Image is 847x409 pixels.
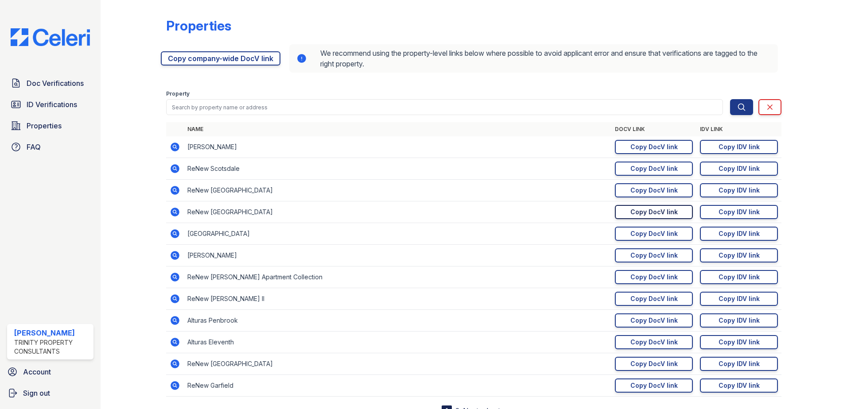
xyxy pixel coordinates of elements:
[7,96,93,113] a: ID Verifications
[184,158,611,180] td: ReNew Scotsdale
[700,335,778,349] a: Copy IDV link
[615,227,693,241] a: Copy DocV link
[4,28,97,46] img: CE_Logo_Blue-a8612792a0a2168367f1c8372b55b34899dd931a85d93a1a3d3e32e68fde9ad4.png
[615,248,693,262] a: Copy DocV link
[700,292,778,306] a: Copy IDV link
[700,313,778,328] a: Copy IDV link
[615,335,693,349] a: Copy DocV link
[700,227,778,241] a: Copy IDV link
[184,310,611,332] td: Alturas Penbrook
[630,208,678,216] div: Copy DocV link
[719,338,760,347] div: Copy IDV link
[630,316,678,325] div: Copy DocV link
[630,381,678,390] div: Copy DocV link
[719,273,760,282] div: Copy IDV link
[719,143,760,151] div: Copy IDV link
[615,183,693,197] a: Copy DocV link
[166,18,231,34] div: Properties
[184,136,611,158] td: [PERSON_NAME]
[700,270,778,284] a: Copy IDV link
[719,186,760,195] div: Copy IDV link
[719,381,760,390] div: Copy IDV link
[161,51,280,66] a: Copy company-wide DocV link
[719,316,760,325] div: Copy IDV link
[184,122,611,136] th: Name
[630,186,678,195] div: Copy DocV link
[166,90,190,97] label: Property
[719,164,760,173] div: Copy IDV link
[719,251,760,260] div: Copy IDV link
[23,388,50,398] span: Sign out
[696,122,781,136] th: IDV Link
[611,122,696,136] th: DocV Link
[14,338,90,356] div: Trinity Property Consultants
[615,292,693,306] a: Copy DocV link
[23,367,51,377] span: Account
[184,245,611,266] td: [PERSON_NAME]
[630,143,678,151] div: Copy DocV link
[630,229,678,238] div: Copy DocV link
[184,353,611,375] td: ReNew [GEOGRAPHIC_DATA]
[719,208,760,216] div: Copy IDV link
[184,180,611,201] td: ReNew [GEOGRAPHIC_DATA]
[700,357,778,371] a: Copy IDV link
[615,270,693,284] a: Copy DocV link
[184,201,611,223] td: ReNew [GEOGRAPHIC_DATA]
[27,142,41,152] span: FAQ
[719,359,760,368] div: Copy IDV link
[719,294,760,303] div: Copy IDV link
[166,99,723,115] input: Search by property name or address
[27,78,84,89] span: Doc Verifications
[615,378,693,393] a: Copy DocV link
[7,117,93,135] a: Properties
[615,205,693,219] a: Copy DocV link
[630,359,678,368] div: Copy DocV link
[184,266,611,288] td: ReNew [PERSON_NAME] Apartment Collection
[630,273,678,282] div: Copy DocV link
[615,357,693,371] a: Copy DocV link
[289,44,778,73] div: We recommend using the property-level links below where possible to avoid applicant error and ens...
[27,99,77,110] span: ID Verifications
[7,74,93,92] a: Doc Verifications
[700,205,778,219] a: Copy IDV link
[630,251,678,260] div: Copy DocV link
[700,183,778,197] a: Copy IDV link
[700,378,778,393] a: Copy IDV link
[719,229,760,238] div: Copy IDV link
[700,140,778,154] a: Copy IDV link
[615,313,693,328] a: Copy DocV link
[700,162,778,176] a: Copy IDV link
[630,164,678,173] div: Copy DocV link
[184,332,611,353] td: Alturas Eleventh
[700,248,778,262] a: Copy IDV link
[615,162,693,176] a: Copy DocV link
[27,120,62,131] span: Properties
[7,138,93,156] a: FAQ
[615,140,693,154] a: Copy DocV link
[630,338,678,347] div: Copy DocV link
[184,288,611,310] td: ReNew [PERSON_NAME] II
[4,363,97,381] a: Account
[630,294,678,303] div: Copy DocV link
[4,384,97,402] a: Sign out
[184,223,611,245] td: [GEOGRAPHIC_DATA]
[184,375,611,397] td: ReNew Garfield
[14,328,90,338] div: [PERSON_NAME]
